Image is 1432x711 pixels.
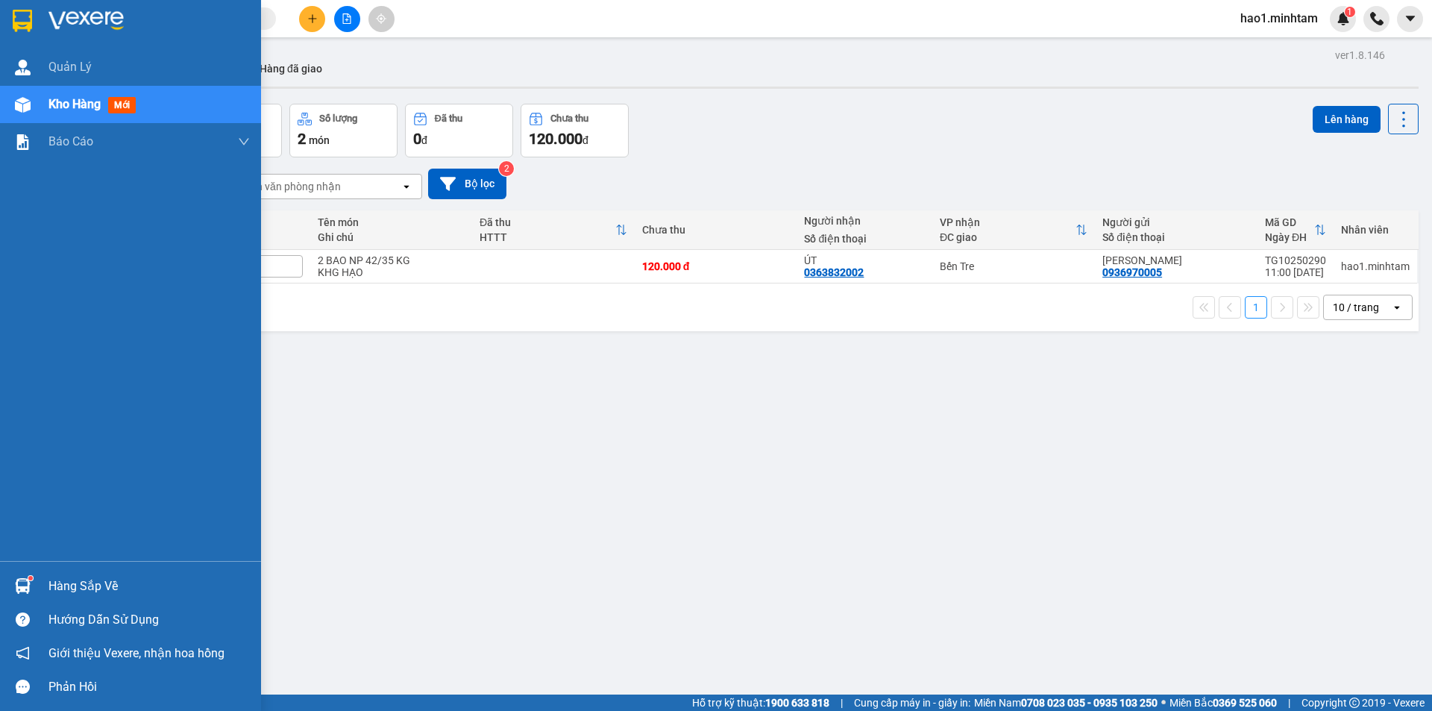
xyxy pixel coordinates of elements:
[1397,6,1423,32] button: caret-down
[376,13,386,24] span: aim
[1102,266,1162,278] div: 0936970005
[334,6,360,32] button: file-add
[13,10,32,32] img: logo-vxr
[804,266,864,278] div: 0363832002
[974,695,1158,711] span: Miền Nam
[319,113,357,124] div: Số lượng
[582,134,588,146] span: đ
[298,130,306,148] span: 2
[1333,300,1379,315] div: 10 / trang
[480,216,615,228] div: Đã thu
[307,13,318,24] span: plus
[480,231,615,243] div: HTTT
[299,6,325,32] button: plus
[1228,9,1330,28] span: hao1.minhtam
[642,260,790,272] div: 120.000 đ
[108,97,136,113] span: mới
[854,695,970,711] span: Cung cấp máy in - giấy in:
[1265,216,1314,228] div: Mã GD
[48,609,250,631] div: Hướng dẫn sử dụng
[472,210,635,250] th: Toggle SortBy
[48,676,250,698] div: Phản hồi
[1341,260,1410,272] div: hao1.minhtam
[342,13,352,24] span: file-add
[238,179,341,194] div: Chọn văn phòng nhận
[309,134,330,146] span: món
[248,51,334,87] button: Hàng đã giao
[428,169,506,199] button: Bộ lọc
[15,97,31,113] img: warehouse-icon
[1288,695,1290,711] span: |
[1345,7,1355,17] sup: 1
[15,134,31,150] img: solution-icon
[318,254,465,266] div: 2 BAO NP 42/35 KG
[1349,698,1360,708] span: copyright
[804,215,925,227] div: Người nhận
[1265,231,1314,243] div: Ngày ĐH
[15,578,31,594] img: warehouse-icon
[1265,266,1326,278] div: 11:00 [DATE]
[1245,296,1267,319] button: 1
[48,57,92,76] span: Quản Lý
[413,130,421,148] span: 0
[1265,254,1326,266] div: TG10250290
[368,6,395,32] button: aim
[1213,697,1277,709] strong: 0369 525 060
[1169,695,1277,711] span: Miền Bắc
[318,231,465,243] div: Ghi chú
[804,233,925,245] div: Số điện thoại
[499,161,514,176] sup: 2
[1102,216,1250,228] div: Người gửi
[1337,12,1350,25] img: icon-new-feature
[1021,697,1158,709] strong: 0708 023 035 - 0935 103 250
[48,644,224,663] span: Giới thiệu Vexere, nhận hoa hồng
[940,216,1075,228] div: VP nhận
[1102,254,1250,266] div: KIM TUYẾN
[16,613,30,627] span: question-circle
[401,181,412,192] svg: open
[28,576,33,580] sup: 1
[642,224,790,236] div: Chưa thu
[804,254,925,266] div: ÚT
[15,60,31,75] img: warehouse-icon
[1313,106,1381,133] button: Lên hàng
[435,113,462,124] div: Đã thu
[521,104,629,157] button: Chưa thu120.000đ
[238,136,250,148] span: down
[1391,301,1403,313] svg: open
[1161,700,1166,706] span: ⚪️
[421,134,427,146] span: đ
[1347,7,1352,17] span: 1
[1102,231,1250,243] div: Số điện thoại
[940,260,1087,272] div: Bến Tre
[48,132,93,151] span: Báo cáo
[1370,12,1384,25] img: phone-icon
[289,104,398,157] button: Số lượng2món
[529,130,582,148] span: 120.000
[48,97,101,111] span: Kho hàng
[1257,210,1334,250] th: Toggle SortBy
[16,680,30,694] span: message
[318,266,465,278] div: KHG HẠO
[1335,47,1385,63] div: ver 1.8.146
[318,216,465,228] div: Tên món
[841,695,843,711] span: |
[405,104,513,157] button: Đã thu0đ
[1341,224,1410,236] div: Nhân viên
[940,231,1075,243] div: ĐC giao
[48,575,250,598] div: Hàng sắp về
[228,224,303,236] div: Nhãn
[16,646,30,660] span: notification
[692,695,829,711] span: Hỗ trợ kỹ thuật:
[932,210,1095,250] th: Toggle SortBy
[550,113,588,124] div: Chưa thu
[765,697,829,709] strong: 1900 633 818
[1404,12,1417,25] span: caret-down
